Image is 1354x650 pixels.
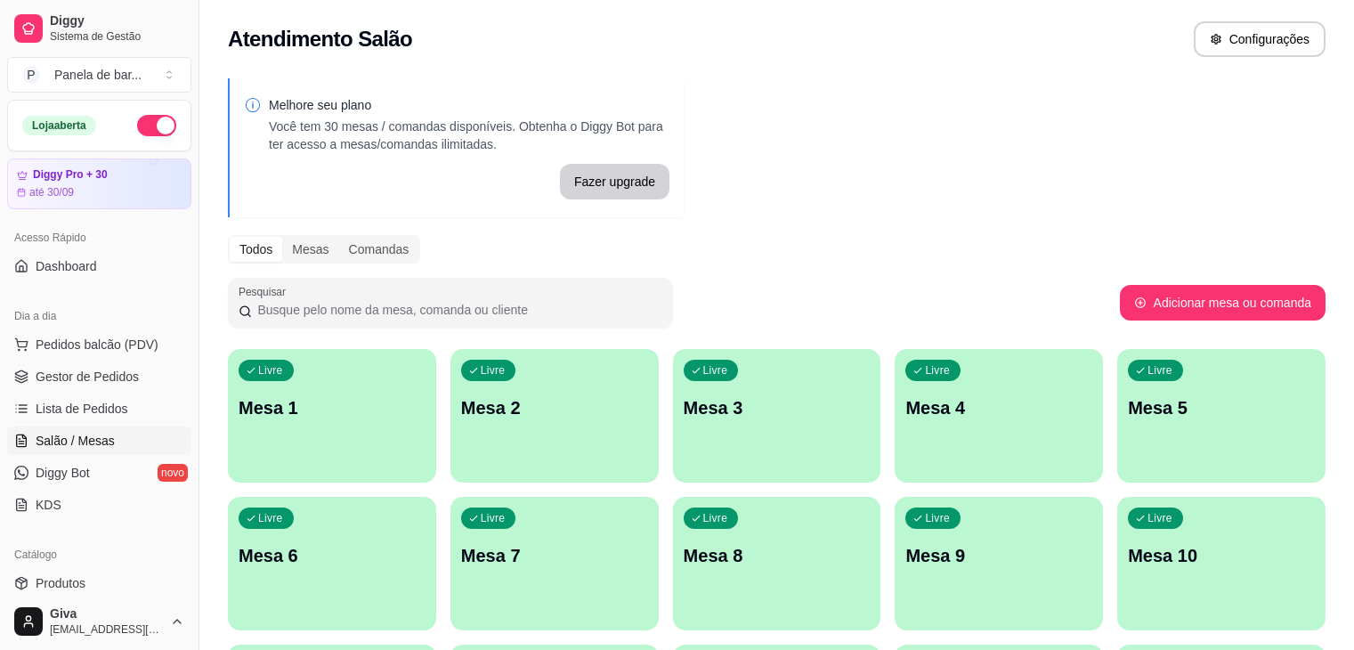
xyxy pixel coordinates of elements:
a: Diggy Pro + 30até 30/09 [7,158,191,209]
a: Lista de Pedidos [7,394,191,423]
p: Livre [925,363,950,378]
span: Giva [50,606,163,622]
p: Mesa 1 [239,395,426,420]
a: Dashboard [7,252,191,280]
span: Diggy [50,13,184,29]
p: Livre [1147,363,1172,378]
button: LivreMesa 2 [450,349,659,483]
p: Livre [703,511,728,525]
button: LivreMesa 4 [895,349,1103,483]
button: Adicionar mesa ou comanda [1120,285,1326,321]
input: Pesquisar [252,301,662,319]
div: Dia a dia [7,302,191,330]
p: Livre [703,363,728,378]
article: Diggy Pro + 30 [33,168,108,182]
a: Salão / Mesas [7,427,191,455]
p: Mesa 8 [684,543,871,568]
div: Panela de bar ... [54,66,142,84]
span: Lista de Pedidos [36,400,128,418]
span: P [22,66,40,84]
a: DiggySistema de Gestão [7,7,191,50]
p: Mesa 5 [1128,395,1315,420]
button: LivreMesa 9 [895,497,1103,630]
p: Livre [1147,511,1172,525]
span: Diggy Bot [36,464,90,482]
span: KDS [36,496,61,514]
article: até 30/09 [29,185,74,199]
button: Configurações [1194,21,1326,57]
p: Mesa 3 [684,395,871,420]
p: Livre [258,511,283,525]
a: Gestor de Pedidos [7,362,191,391]
button: LivreMesa 8 [673,497,881,630]
button: LivreMesa 7 [450,497,659,630]
p: Livre [925,511,950,525]
button: LivreMesa 10 [1117,497,1326,630]
button: Select a team [7,57,191,93]
p: Você tem 30 mesas / comandas disponíveis. Obtenha o Diggy Bot para ter acesso a mesas/comandas il... [269,118,669,153]
p: Livre [481,363,506,378]
span: Gestor de Pedidos [36,368,139,386]
p: Mesa 10 [1128,543,1315,568]
button: Alterar Status [137,115,176,136]
p: Melhore seu plano [269,96,669,114]
div: Catálogo [7,540,191,569]
button: Giva[EMAIL_ADDRESS][DOMAIN_NAME] [7,600,191,643]
p: Mesa 6 [239,543,426,568]
button: LivreMesa 3 [673,349,881,483]
button: LivreMesa 1 [228,349,436,483]
div: Loja aberta [22,116,96,135]
span: Produtos [36,574,85,592]
p: Mesa 4 [905,395,1092,420]
span: Salão / Mesas [36,432,115,450]
button: Fazer upgrade [560,164,669,199]
p: Mesa 2 [461,395,648,420]
div: Acesso Rápido [7,223,191,252]
a: Produtos [7,569,191,597]
div: Todos [230,237,282,262]
p: Mesa 9 [905,543,1092,568]
button: Pedidos balcão (PDV) [7,330,191,359]
h2: Atendimento Salão [228,25,412,53]
label: Pesquisar [239,284,292,299]
a: Diggy Botnovo [7,459,191,487]
div: Comandas [339,237,419,262]
p: Mesa 7 [461,543,648,568]
p: Livre [258,363,283,378]
p: Livre [481,511,506,525]
span: [EMAIL_ADDRESS][DOMAIN_NAME] [50,622,163,637]
span: Dashboard [36,257,97,275]
button: LivreMesa 6 [228,497,436,630]
span: Pedidos balcão (PDV) [36,336,158,353]
span: Sistema de Gestão [50,29,184,44]
button: LivreMesa 5 [1117,349,1326,483]
a: KDS [7,491,191,519]
div: Mesas [282,237,338,262]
